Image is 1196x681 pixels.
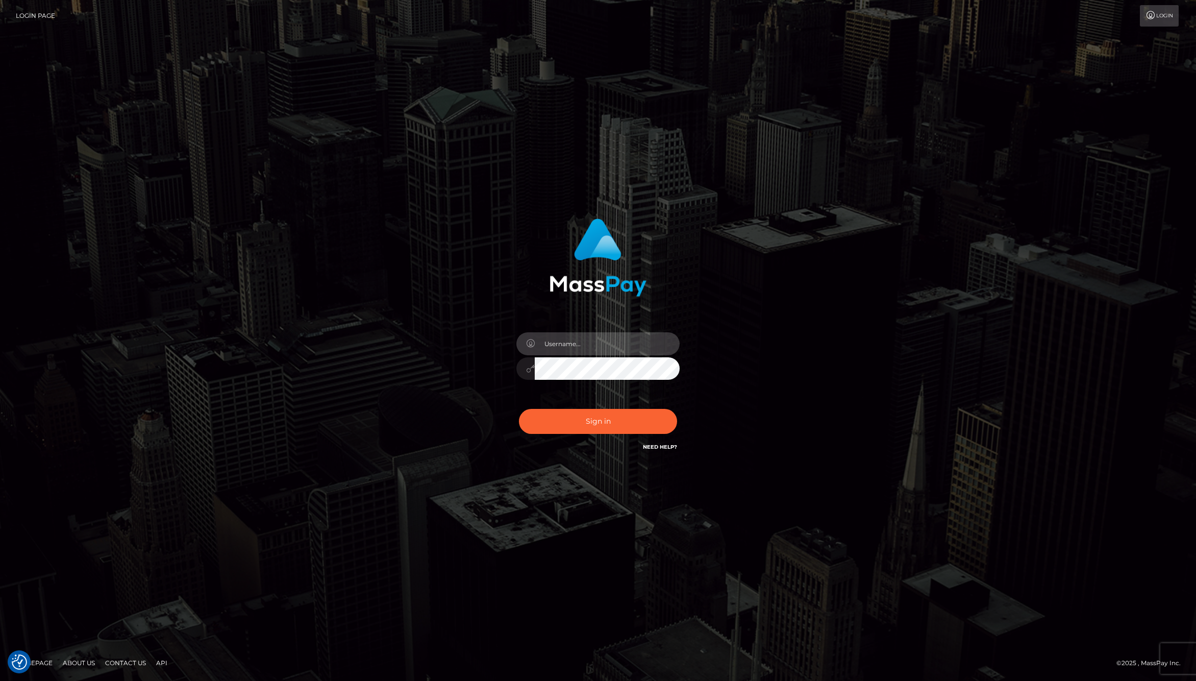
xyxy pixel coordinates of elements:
a: Contact Us [101,655,150,671]
a: Login Page [16,5,55,27]
img: MassPay Login [550,218,646,297]
input: Username... [535,332,680,355]
button: Consent Preferences [12,654,27,670]
a: Login [1140,5,1179,27]
a: Need Help? [643,444,677,450]
a: About Us [59,655,99,671]
img: Revisit consent button [12,654,27,670]
a: Homepage [11,655,57,671]
a: API [152,655,171,671]
div: © 2025 , MassPay Inc. [1116,658,1188,669]
button: Sign in [519,409,677,434]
